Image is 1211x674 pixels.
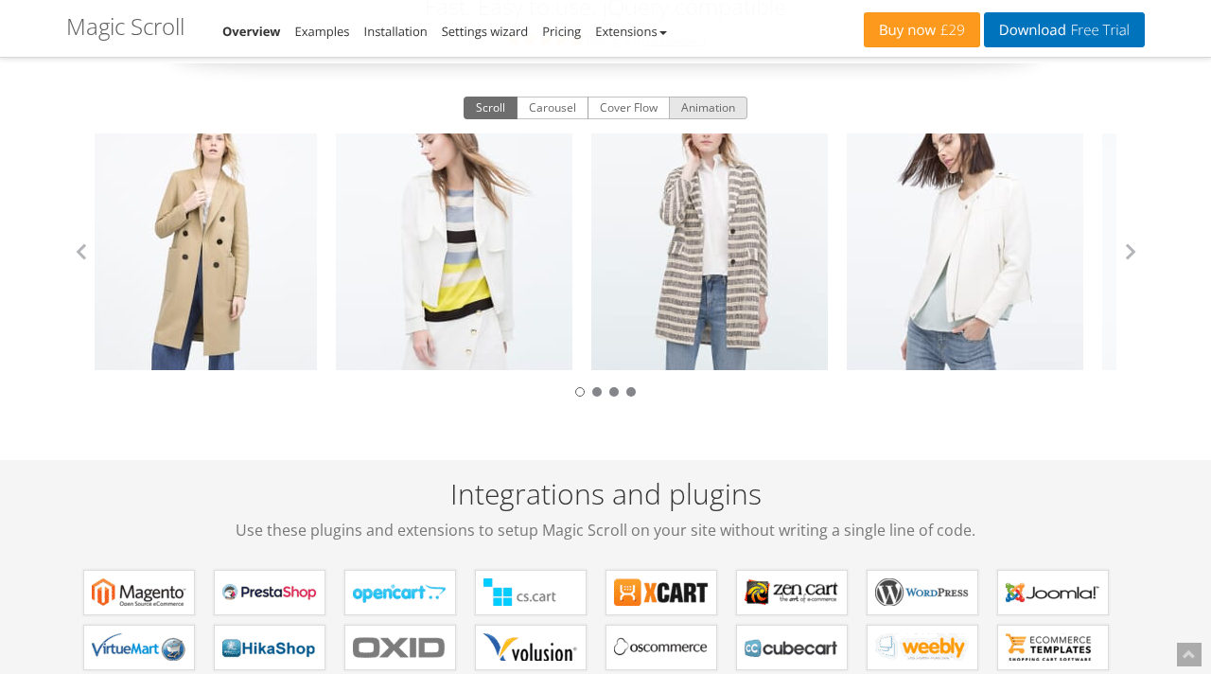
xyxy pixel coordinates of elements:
[344,570,456,615] a: Magic Scroll for OpenCart
[745,633,839,662] b: Magic Scroll for CubeCart
[614,578,709,607] b: Magic Scroll for X-Cart
[353,578,448,607] b: Magic Scroll for OpenCart
[83,570,195,615] a: Magic Scroll for Magento
[83,625,195,670] a: Magic Scroll for VirtueMart
[222,23,281,40] a: Overview
[475,570,587,615] a: Magic Scroll for CS-Cart
[864,12,980,47] a: Buy now£29
[542,23,581,40] a: Pricing
[92,633,186,662] b: Magic Scroll for VirtueMart
[295,23,350,40] a: Examples
[353,633,448,662] b: Magic Scroll for OXID
[605,570,717,615] a: Magic Scroll for X-Cart
[92,578,186,607] b: Magic Scroll for Magento
[483,633,578,662] b: Magic Scroll for Volusion
[745,578,839,607] b: Magic Scroll for Zen Cart
[66,478,1145,541] h2: Integrations and plugins
[736,570,848,615] a: Magic Scroll for Zen Cart
[442,23,529,40] a: Settings wizard
[344,625,456,670] a: Magic Scroll for OXID
[1006,633,1100,662] b: Magic Scroll for ecommerce Templates
[66,14,184,39] h1: Magic Scroll
[997,570,1109,615] a: Magic Scroll for Joomla
[1006,578,1100,607] b: Magic Scroll for Joomla
[517,97,588,119] button: Carousel
[1066,23,1130,38] span: Free Trial
[997,625,1109,670] a: Magic Scroll for ecommerce Templates
[875,633,970,662] b: Magic Scroll for Weebly
[867,625,978,670] a: Magic Scroll for Weebly
[984,12,1145,47] a: DownloadFree Trial
[588,97,670,119] button: Cover Flow
[475,625,587,670] a: Magic Scroll for Volusion
[875,578,970,607] b: Magic Scroll for WordPress
[669,97,747,119] button: Animation
[867,570,978,615] a: Magic Scroll for WordPress
[214,570,325,615] a: Magic Scroll for PrestaShop
[464,97,518,119] button: Scroll
[222,578,317,607] b: Magic Scroll for PrestaShop
[214,625,325,670] a: Magic Scroll for HikaShop
[614,633,709,662] b: Magic Scroll for osCommerce
[936,23,965,38] span: £29
[605,625,717,670] a: Magic Scroll for osCommerce
[595,23,666,40] a: Extensions
[222,633,317,662] b: Magic Scroll for HikaShop
[736,625,848,670] a: Magic Scroll for CubeCart
[66,519,1145,541] span: Use these plugins and extensions to setup Magic Scroll on your site without writing a single line...
[364,23,428,40] a: Installation
[483,578,578,607] b: Magic Scroll for CS-Cart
